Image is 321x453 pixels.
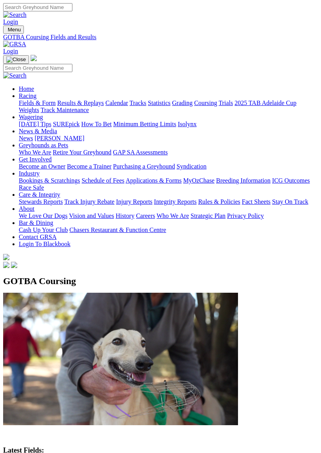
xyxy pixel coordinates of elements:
a: GAP SA Assessments [113,149,168,156]
a: Rules & Policies [198,198,240,205]
a: Industry [19,170,40,177]
a: Who We Are [19,149,51,156]
a: Track Injury Rebate [64,198,114,205]
a: Become a Trainer [67,163,112,170]
a: Careers [136,212,155,219]
div: Care & Integrity [19,198,318,205]
button: Toggle navigation [3,25,24,34]
a: Bar & Dining [19,219,53,226]
a: Who We Are [157,212,189,219]
a: MyOzChase [183,177,215,184]
a: Stay On Track [272,198,308,205]
a: [DATE] Tips [19,121,51,127]
a: Purchasing a Greyhound [113,163,175,170]
a: Login To Blackbook [19,241,70,247]
a: Care & Integrity [19,191,60,198]
a: Retire Your Greyhound [53,149,112,156]
a: Login [3,18,18,25]
a: 2025 TAB Adelaide Cup [234,100,296,106]
a: Isolynx [178,121,197,127]
a: About [19,205,34,212]
a: News & Media [19,128,57,134]
a: Chasers Restaurant & Function Centre [69,226,166,233]
a: Coursing [194,100,217,106]
a: We Love Our Dogs [19,212,67,219]
input: Search [3,64,72,72]
div: Bar & Dining [19,226,318,234]
div: Get Involved [19,163,318,170]
a: Vision and Values [69,212,114,219]
a: Fact Sheets [242,198,271,205]
a: Wagering [19,114,43,120]
div: News & Media [19,135,318,142]
a: Minimum Betting Limits [113,121,176,127]
span: Menu [8,27,21,33]
a: Racing [19,92,36,99]
a: Contact GRSA [19,234,56,240]
a: Race Safe [19,184,44,191]
div: Industry [19,177,318,191]
div: Wagering [19,121,318,128]
a: Syndication [177,163,206,170]
a: Tracks [130,100,146,106]
a: [PERSON_NAME] [34,135,84,141]
a: Privacy Policy [227,212,264,219]
img: Close [6,56,26,63]
a: Login [3,48,18,54]
a: Calendar [105,100,128,106]
a: ICG Outcomes [272,177,310,184]
img: logo-grsa-white.png [31,55,37,61]
a: How To Bet [81,121,112,127]
a: Greyhounds as Pets [19,142,68,149]
img: Search [3,72,27,79]
a: Fields & Form [19,100,56,106]
a: Statistics [148,100,171,106]
a: Breeding Information [216,177,271,184]
a: Track Maintenance [41,107,89,113]
a: Schedule of Fees [81,177,124,184]
a: Trials [218,100,233,106]
a: Get Involved [19,156,52,163]
div: Greyhounds as Pets [19,149,318,156]
a: News [19,135,33,141]
img: GRSA [3,41,26,48]
a: Strategic Plan [191,212,225,219]
a: Cash Up Your Club [19,226,68,233]
a: Home [19,85,34,92]
a: Injury Reports [116,198,152,205]
a: Results & Replays [57,100,104,106]
span: GOTBA Coursing [3,276,76,286]
a: Applications & Forms [126,177,182,184]
a: Bookings & Scratchings [19,177,80,184]
a: Weights [19,107,39,113]
div: Racing [19,100,318,114]
img: logo-grsa-white.png [3,254,9,260]
a: Stewards Reports [19,198,63,205]
a: History [115,212,134,219]
a: SUREpick [53,121,79,127]
img: Search [3,11,27,18]
input: Search [3,3,72,11]
a: Become an Owner [19,163,65,170]
a: Integrity Reports [154,198,197,205]
img: twitter.svg [11,262,17,268]
button: Toggle navigation [3,55,29,64]
a: Grading [172,100,193,106]
div: About [19,212,318,219]
img: facebook.svg [3,262,9,268]
img: vlcsnap-2022-05-12-10h19m24s395.png [3,293,238,425]
a: GOTBA Coursing Fields and Results [3,34,318,41]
